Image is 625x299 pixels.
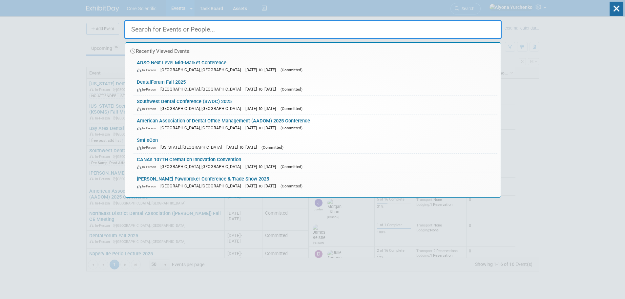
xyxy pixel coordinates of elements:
[160,87,244,92] span: [GEOGRAPHIC_DATA], [GEOGRAPHIC_DATA]
[245,164,279,169] span: [DATE] to [DATE]
[245,87,279,92] span: [DATE] to [DATE]
[281,184,302,188] span: (Committed)
[160,125,244,130] span: [GEOGRAPHIC_DATA], [GEOGRAPHIC_DATA]
[134,76,497,95] a: DentalForum Fall 2025 In-Person [GEOGRAPHIC_DATA], [GEOGRAPHIC_DATA] [DATE] to [DATE] (Committed)
[134,115,497,134] a: American Association of Dental Office Management (AADOM) 2025 Conference In-Person [GEOGRAPHIC_DA...
[245,67,279,72] span: [DATE] to [DATE]
[261,145,283,150] span: (Committed)
[160,164,244,169] span: [GEOGRAPHIC_DATA], [GEOGRAPHIC_DATA]
[137,107,159,111] span: In-Person
[245,125,279,130] span: [DATE] to [DATE]
[245,183,279,188] span: [DATE] to [DATE]
[281,106,302,111] span: (Committed)
[226,145,260,150] span: [DATE] to [DATE]
[134,57,497,76] a: ADSO Next Level Mid-Market Conference In-Person [GEOGRAPHIC_DATA], [GEOGRAPHIC_DATA] [DATE] to [D...
[134,154,497,173] a: CANA's 107TH Cremation Innovation Convention In-Person [GEOGRAPHIC_DATA], [GEOGRAPHIC_DATA] [DATE...
[281,164,302,169] span: (Committed)
[134,134,497,153] a: SmileCon In-Person [US_STATE], [GEOGRAPHIC_DATA] [DATE] to [DATE] (Committed)
[134,173,497,192] a: [PERSON_NAME] Pawnbroker Conference & Trade Show 2025 In-Person [GEOGRAPHIC_DATA], [GEOGRAPHIC_DA...
[137,184,159,188] span: In-Person
[281,87,302,92] span: (Committed)
[160,106,244,111] span: [GEOGRAPHIC_DATA], [GEOGRAPHIC_DATA]
[137,165,159,169] span: In-Person
[281,68,302,72] span: (Committed)
[137,68,159,72] span: In-Person
[134,96,497,115] a: Southwest Dental Conference (SWDC) 2025 In-Person [GEOGRAPHIC_DATA], [GEOGRAPHIC_DATA] [DATE] to ...
[160,145,225,150] span: [US_STATE], [GEOGRAPHIC_DATA]
[281,126,302,130] span: (Committed)
[137,87,159,92] span: In-Person
[160,183,244,188] span: [GEOGRAPHIC_DATA], [GEOGRAPHIC_DATA]
[137,126,159,130] span: In-Person
[129,43,497,57] div: Recently Viewed Events:
[160,67,244,72] span: [GEOGRAPHIC_DATA], [GEOGRAPHIC_DATA]
[137,145,159,150] span: In-Person
[245,106,279,111] span: [DATE] to [DATE]
[124,20,502,39] input: Search for Events or People...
